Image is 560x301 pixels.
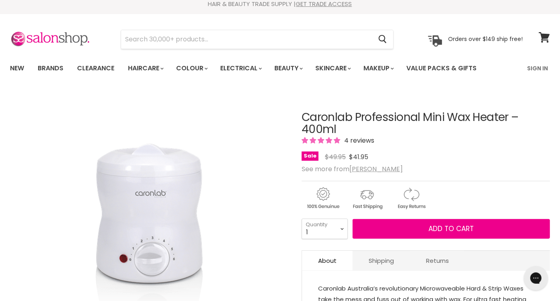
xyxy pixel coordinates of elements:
[302,111,550,136] h1: Caronlab Professional Mini Wax Heater – 400ml
[302,152,319,161] span: Sale
[302,164,403,174] span: See more from
[400,60,483,77] a: Value Packs & Gifts
[71,60,120,77] a: Clearance
[302,136,342,145] span: 4.75 stars
[353,219,550,239] button: Add to cart
[4,57,503,80] ul: Main menu
[309,60,356,77] a: Skincare
[346,186,388,211] img: shipping.gif
[302,251,353,270] a: About
[214,60,267,77] a: Electrical
[302,219,348,239] select: Quantity
[4,60,30,77] a: New
[357,60,399,77] a: Makeup
[32,60,69,77] a: Brands
[325,152,346,162] span: $49.95
[349,152,368,162] span: $41.95
[353,251,410,270] a: Shipping
[268,60,308,77] a: Beauty
[428,224,474,233] span: Add to cart
[372,30,393,49] button: Search
[302,186,344,211] img: genuine.gif
[522,60,553,77] a: Sign In
[170,60,213,77] a: Colour
[121,30,372,49] input: Search
[520,263,552,293] iframe: Gorgias live chat messenger
[342,136,374,145] span: 4 reviews
[121,30,394,49] form: Product
[349,164,403,174] a: [PERSON_NAME]
[410,251,465,270] a: Returns
[448,35,523,43] p: Orders over $149 ship free!
[390,186,432,211] img: returns.gif
[122,60,168,77] a: Haircare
